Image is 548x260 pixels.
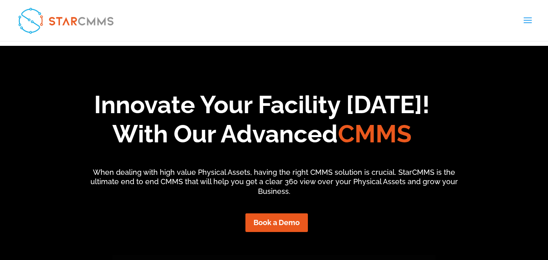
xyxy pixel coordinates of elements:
[413,172,548,260] iframe: Chat Widget
[338,120,412,148] span: CMMS
[14,3,118,37] img: StarCMMS
[245,213,308,232] a: Book a Demo
[83,168,465,196] p: When dealing with high value Physical Assets, having the right CMMS solution is crucial. StarCMMS...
